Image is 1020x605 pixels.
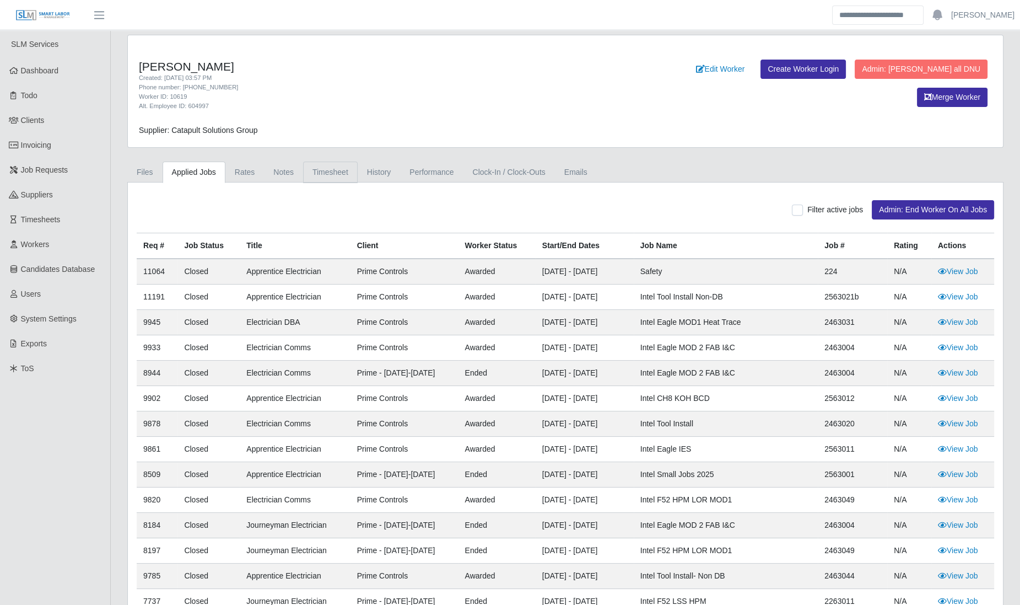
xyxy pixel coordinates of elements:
[21,66,59,75] span: Dashboard
[634,386,818,411] td: Intel CH8 KOH BCD
[240,361,350,386] td: Electrician Comms
[832,6,924,25] input: Search
[458,361,536,386] td: ended
[938,368,978,377] a: View Job
[225,162,265,183] a: Rates
[137,259,177,285] td: 11064
[818,488,887,513] td: 2463049
[240,462,350,488] td: Apprentice Electrician
[400,162,463,183] a: Performance
[536,335,634,361] td: [DATE] - [DATE]
[177,259,240,285] td: Closed
[818,411,887,437] td: 2463020
[350,310,458,335] td: Prime Controls
[887,386,931,411] td: N/A
[21,314,77,323] span: System Settings
[177,488,240,513] td: Closed
[240,564,350,589] td: Apprentice Electrician
[21,91,37,100] span: Todo
[634,462,818,488] td: Intel Small Jobs 2025
[536,488,634,513] td: [DATE] - [DATE]
[818,538,887,564] td: 2463049
[634,259,818,285] td: Safety
[938,318,978,326] a: View Job
[887,310,931,335] td: N/A
[458,259,536,285] td: awarded
[350,513,458,538] td: Prime - [DATE]-[DATE]
[938,470,978,479] a: View Job
[177,386,240,411] td: Closed
[350,259,458,285] td: Prime Controls
[818,386,887,411] td: 2563012
[458,310,536,335] td: awarded
[15,9,71,22] img: SLM Logo
[177,437,240,462] td: Closed
[855,60,987,79] button: Admin: [PERSON_NAME] all DNU
[177,462,240,488] td: Closed
[21,141,51,149] span: Invoicing
[177,538,240,564] td: Closed
[887,437,931,462] td: N/A
[536,259,634,285] td: [DATE] - [DATE]
[938,546,978,555] a: View Job
[818,335,887,361] td: 2463004
[887,285,931,310] td: N/A
[536,411,634,437] td: [DATE] - [DATE]
[350,335,458,361] td: Prime Controls
[536,513,634,538] td: [DATE] - [DATE]
[634,310,818,335] td: Intel Eagle MOD1 Heat Trace
[458,462,536,488] td: ended
[887,259,931,285] td: N/A
[137,335,177,361] td: 9933
[634,335,818,361] td: Intel Eagle MOD 2 FAB I&C
[163,162,225,183] a: Applied Jobs
[21,190,53,199] span: Suppliers
[137,411,177,437] td: 9878
[350,462,458,488] td: Prime - [DATE]-[DATE]
[137,538,177,564] td: 8197
[21,290,41,298] span: Users
[536,361,634,386] td: [DATE] - [DATE]
[21,364,34,373] span: ToS
[21,165,68,174] span: Job Requests
[458,437,536,462] td: awarded
[887,411,931,437] td: N/A
[760,60,846,79] a: Create Worker Login
[887,538,931,564] td: N/A
[303,162,358,183] a: Timesheet
[887,233,931,259] th: Rating
[458,233,536,259] th: Worker Status
[634,233,818,259] th: Job Name
[21,240,50,249] span: Workers
[536,437,634,462] td: [DATE] - [DATE]
[536,285,634,310] td: [DATE] - [DATE]
[240,488,350,513] td: Electrician Comms
[872,200,994,219] button: Admin: End Worker On All Jobs
[818,285,887,310] td: 2563021b
[139,83,630,92] div: Phone number: [PHONE_NUMBER]
[458,538,536,564] td: ended
[938,343,978,352] a: View Job
[887,488,931,513] td: N/A
[887,564,931,589] td: N/A
[887,513,931,538] td: N/A
[137,564,177,589] td: 9785
[818,462,887,488] td: 2563001
[818,259,887,285] td: 224
[240,386,350,411] td: Apprentice Electrician
[137,437,177,462] td: 9861
[240,437,350,462] td: Apprentice Electrician
[139,101,630,111] div: Alt. Employee ID: 604997
[264,162,303,183] a: Notes
[350,488,458,513] td: Prime Controls
[139,73,630,83] div: Created: [DATE] 03:57 PM
[21,265,95,274] span: Candidates Database
[555,162,597,183] a: Emails
[127,162,163,183] a: Files
[818,310,887,335] td: 2463031
[137,513,177,538] td: 8184
[177,310,240,335] td: Closed
[240,233,350,259] th: Title
[139,92,630,101] div: Worker ID: 10619
[951,9,1014,21] a: [PERSON_NAME]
